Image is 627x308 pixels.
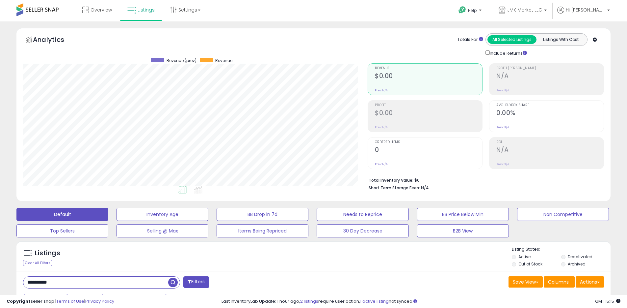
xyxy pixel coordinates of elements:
button: 30 Day Decrease [317,224,408,237]
button: Default [16,208,108,221]
b: Short Term Storage Fees: [369,185,420,191]
li: $0 [369,176,599,184]
button: B2B View [417,224,509,237]
button: Columns [544,276,575,288]
h5: Listings [35,249,60,258]
div: Clear All Filters [23,260,52,266]
button: Inventory Age [117,208,208,221]
button: Save View [509,276,543,288]
span: Revenue [375,67,482,70]
h2: $0.00 [375,72,482,81]
a: Help [453,1,488,21]
div: Include Returns [481,49,535,57]
label: Active [518,254,531,260]
small: Prev: N/A [496,88,509,92]
span: N/A [421,185,429,191]
div: seller snap | | [7,298,114,305]
span: Revenue (prev) [167,58,196,63]
h2: $0.00 [375,109,482,118]
span: ROI [496,140,604,144]
button: BB Price Below Min [417,208,509,221]
a: Hi [PERSON_NAME] [557,7,610,21]
span: Help [468,8,477,13]
div: Totals For [457,37,483,43]
small: Prev: N/A [375,162,388,166]
small: Prev: N/A [375,88,388,92]
span: Revenue [215,58,232,63]
a: Terms of Use [56,298,84,304]
button: [DATE]-29 - Aug-04 [102,294,167,305]
button: Last 7 Days [24,294,68,305]
button: Selling @ Max [117,224,208,237]
label: Archived [568,261,586,267]
h5: Analytics [33,35,77,46]
span: 2025-08-13 15:15 GMT [595,298,620,304]
a: Privacy Policy [85,298,114,304]
h2: N/A [496,72,604,81]
button: Non Competitive [517,208,609,221]
span: JMK Market LLC [507,7,542,13]
i: Get Help [458,6,466,14]
button: BB Drop in 7d [217,208,308,221]
h2: 0.00% [496,109,604,118]
span: Overview [91,7,112,13]
span: Profit [PERSON_NAME] [496,67,604,70]
span: Columns [548,279,569,285]
span: Ordered Items [375,140,482,144]
span: Avg. Buybox Share [496,104,604,107]
small: Prev: N/A [496,125,509,129]
button: Top Sellers [16,224,108,237]
a: 2 listings [300,298,318,304]
span: Profit [375,104,482,107]
span: Listings [138,7,155,13]
p: Listing States: [512,246,611,253]
span: Hi [PERSON_NAME] [566,7,605,13]
small: Prev: N/A [496,162,509,166]
b: Total Inventory Value: [369,177,413,183]
a: 1 active listing [360,298,389,304]
button: Filters [183,276,209,288]
button: All Selected Listings [487,35,536,44]
button: Items Being Repriced [217,224,308,237]
div: Last InventoryLab Update: 1 hour ago, require user action, not synced. [222,298,620,305]
strong: Copyright [7,298,31,304]
button: Listings With Cost [536,35,585,44]
h2: N/A [496,146,604,155]
h2: 0 [375,146,482,155]
label: Deactivated [568,254,592,260]
button: Needs to Reprice [317,208,408,221]
label: Out of Stock [518,261,542,267]
small: Prev: N/A [375,125,388,129]
button: Actions [576,276,604,288]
